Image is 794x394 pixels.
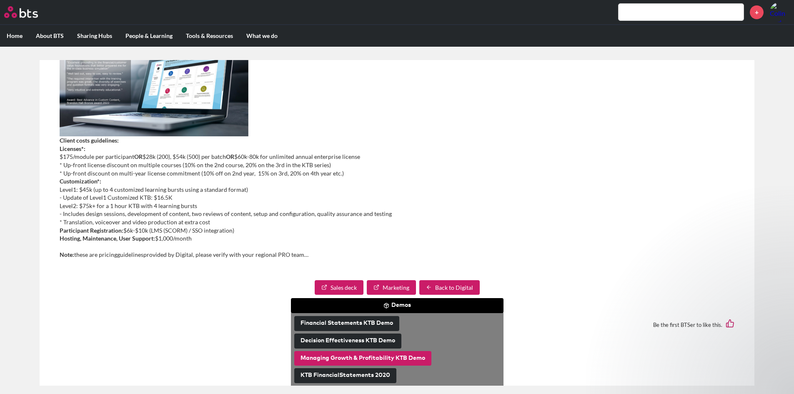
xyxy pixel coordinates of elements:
p: these are pricing provided by Digital, please verify with your regional PRO team… [60,251,734,259]
label: Sharing Hubs [70,25,119,47]
div: Be the first BTSer to like this. [60,313,734,336]
a: Marketing [367,280,416,295]
label: Tools & Resources [179,25,240,47]
button: Demos [291,298,503,313]
strong: OR [226,153,234,160]
a: Profile [770,2,790,22]
strong: Note: [60,251,74,258]
label: What we do [240,25,284,47]
img: BTS Logo [4,6,38,18]
strong: Licenses*: [60,145,85,152]
strong: Customization*: [60,178,101,185]
a: + [750,5,764,19]
iframe: Intercom notifications message [627,216,794,371]
a: Back to Digital [419,280,480,295]
button: Managing Growth & Profitability KTB Demo [294,351,431,366]
iframe: Intercom live chat [766,366,786,386]
label: About BTS [29,25,70,47]
strong: Client costs guidelines: [60,137,119,144]
button: Decision Effectiveness KTB Demo [294,334,401,349]
button: Financial Statements KTB Demo [294,316,399,331]
img: Colin Park [770,2,790,22]
label: People & Learning [119,25,179,47]
strong: Hosting, Maintenance, User Support: [60,235,155,242]
a: Go home [4,6,53,18]
p: $175/module per participant $28k (200), $54k (500) per batch $60k-80k for unlimited annual enterp... [60,20,734,243]
em: * Translation, voiceover and video production at extra cost [60,218,210,226]
strong: Participant Registration: [60,227,123,234]
button: KTB FinancialStatements 2020 [294,368,396,383]
em: guidelines [117,251,143,258]
a: Sales deck [315,280,363,295]
strong: OR [134,153,143,160]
